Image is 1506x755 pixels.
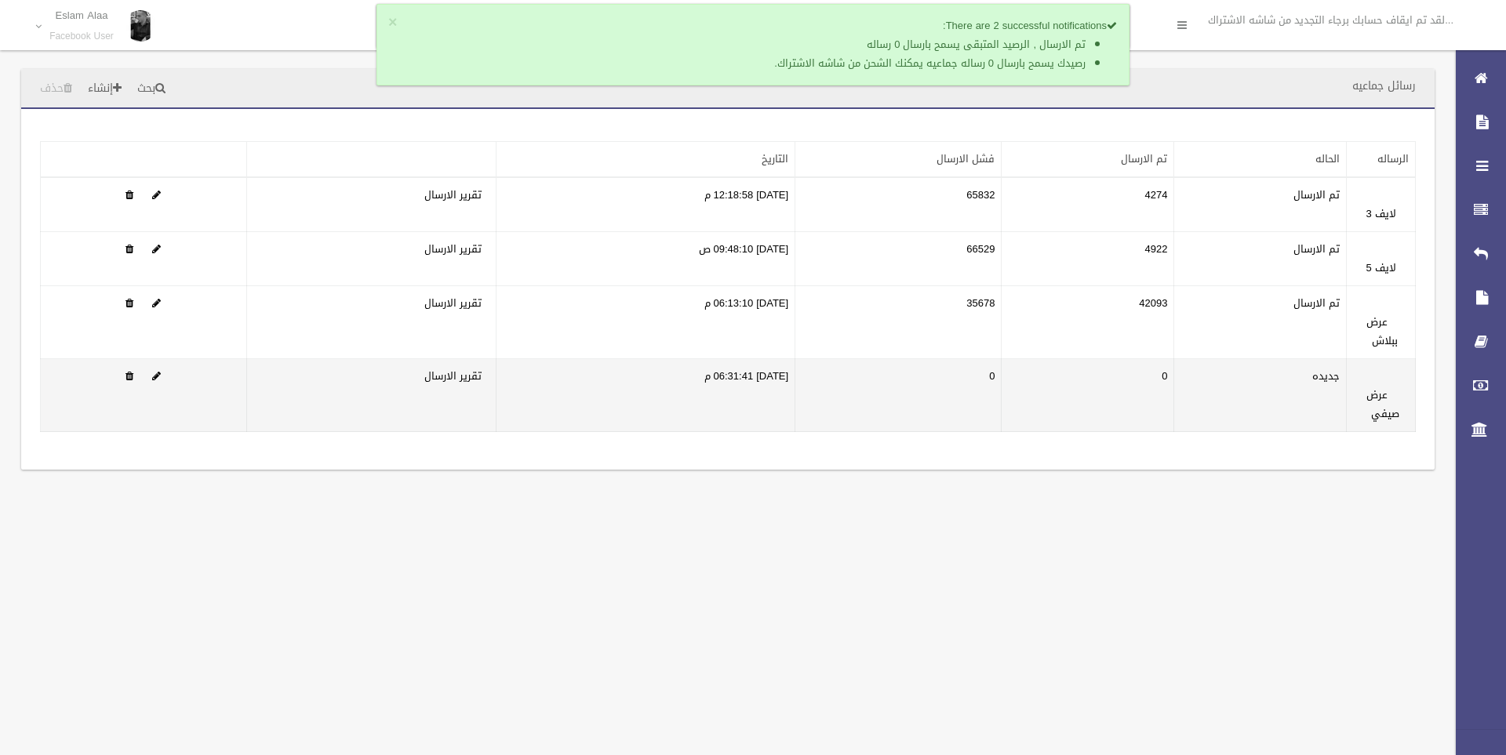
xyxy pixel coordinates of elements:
a: لايف 3 [1366,204,1396,223]
a: تقرير الارسال [424,185,482,205]
td: 0 [1002,359,1174,432]
p: Eslam Alaa [49,9,114,21]
label: تم الارسال [1293,240,1340,259]
a: Edit [152,293,161,313]
a: بحث [131,74,172,103]
td: 66529 [795,232,1002,286]
td: [DATE] 06:13:10 م [497,286,795,359]
a: التاريخ [762,149,788,169]
td: 65832 [795,177,1002,232]
th: الرساله [1347,142,1416,178]
strong: There are 2 successful notifications: [943,16,1117,35]
td: [DATE] 09:48:10 ص [497,232,795,286]
header: رسائل جماعيه [1333,71,1435,101]
th: الحاله [1174,142,1347,178]
a: Edit [152,185,161,205]
td: [DATE] 06:31:41 م [497,359,795,432]
a: تقرير الارسال [424,239,482,259]
a: Edit [152,239,161,259]
a: إنشاء [82,74,128,103]
td: 42093 [1002,286,1174,359]
a: عرض ببلاش [1366,312,1398,350]
td: 0 [795,359,1002,432]
li: تم الارسال , الرصيد المتبقى يسمح بارسال 0 رساله [417,35,1086,54]
label: تم الارسال [1293,186,1340,205]
a: تقرير الارسال [424,366,482,386]
a: تقرير الارسال [424,293,482,313]
a: عرض صيفي [1366,385,1399,423]
td: 4922 [1002,232,1174,286]
td: 4274 [1002,177,1174,232]
td: [DATE] 12:18:58 م [497,177,795,232]
button: × [388,15,397,31]
small: Facebook User [49,31,114,42]
td: 35678 [795,286,1002,359]
a: لايف 5 [1366,258,1396,278]
a: تم الارسال [1121,149,1167,169]
li: رصيدك يسمح بارسال 0 رساله جماعيه يمكنك الشحن من شاشه الاشتراك. [417,54,1086,73]
label: تم الارسال [1293,294,1340,313]
a: Edit [152,366,161,386]
label: جديده [1312,367,1340,386]
a: فشل الارسال [937,149,995,169]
